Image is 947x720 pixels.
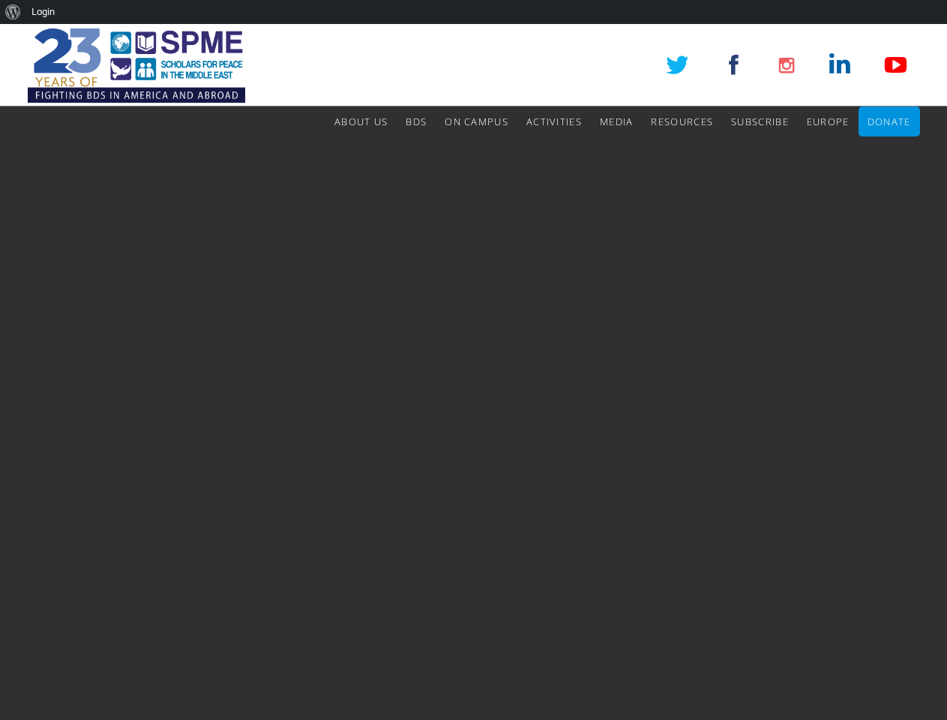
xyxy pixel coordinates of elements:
a: Europe [807,106,850,136]
span: Donate [868,115,911,128]
a: On Campus [445,106,508,136]
a: Activities [526,106,582,136]
a: Subscribe [731,106,789,136]
a: Donate [868,106,911,136]
span: Media [600,115,634,128]
span: Resources [651,115,713,128]
a: Media [600,106,634,136]
span: Activities [526,115,582,128]
span: BDS [406,115,427,128]
span: On Campus [445,115,508,128]
a: Resources [651,106,713,136]
span: About Us [334,115,388,128]
span: Subscribe [731,115,789,128]
span: Europe [807,115,850,128]
img: SPME [28,24,245,106]
a: About Us [334,106,388,136]
a: BDS [406,106,427,136]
